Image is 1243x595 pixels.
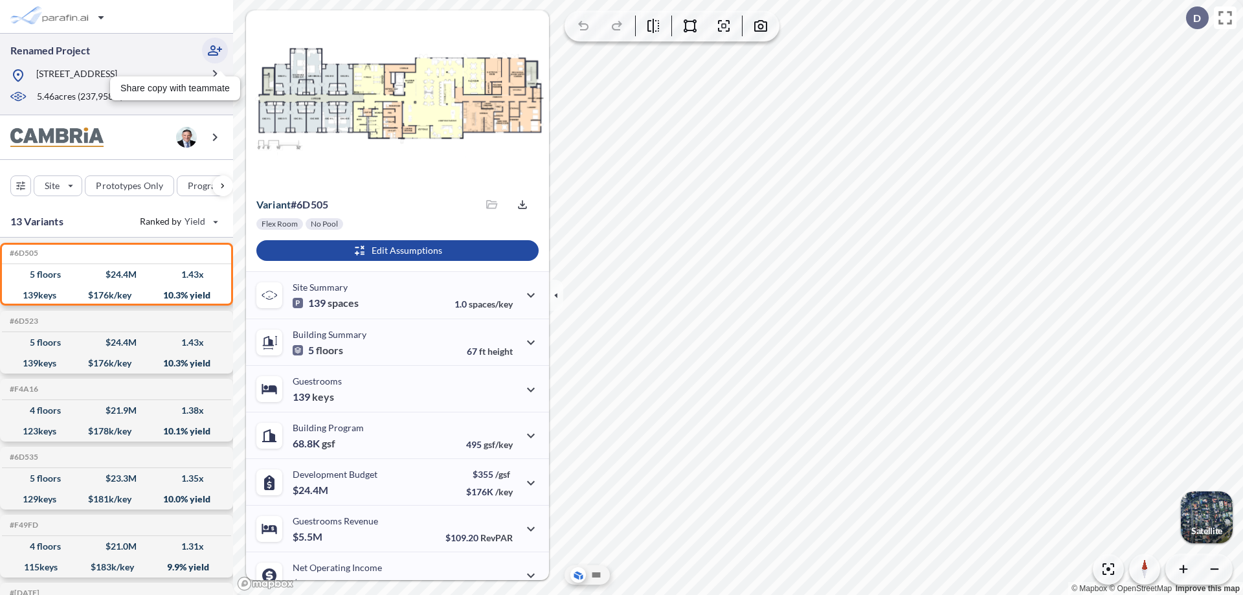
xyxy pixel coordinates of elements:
[293,390,334,403] p: 139
[588,567,604,583] button: Site Plan
[237,576,294,591] a: Mapbox homepage
[1109,584,1172,593] a: OpenStreetMap
[256,198,291,210] span: Variant
[85,175,174,196] button: Prototypes Only
[469,298,513,309] span: spaces/key
[484,439,513,450] span: gsf/key
[256,240,539,261] button: Edit Assumptions
[7,249,38,258] h5: Click to copy the code
[479,346,486,357] span: ft
[495,486,513,497] span: /key
[176,127,197,148] img: user logo
[262,219,298,229] p: Flex Room
[466,469,513,480] p: $355
[7,453,38,462] h5: Click to copy the code
[293,282,348,293] p: Site Summary
[185,215,206,228] span: Yield
[10,43,90,58] p: Renamed Project
[293,530,324,543] p: $5.5M
[487,346,513,357] span: height
[466,486,513,497] p: $176K
[177,175,247,196] button: Program
[293,562,382,573] p: Net Operating Income
[293,422,364,433] p: Building Program
[293,329,366,340] p: Building Summary
[311,219,338,229] p: No Pool
[10,214,63,229] p: 13 Variants
[120,82,230,95] p: Share copy with teammate
[312,390,334,403] span: keys
[293,297,359,309] p: 139
[1193,12,1201,24] p: D
[293,484,330,497] p: $24.4M
[1181,491,1233,543] button: Switcher ImageSatellite
[7,317,38,326] h5: Click to copy the code
[188,179,224,192] p: Program
[1191,526,1222,536] p: Satellite
[45,179,60,192] p: Site
[129,211,227,232] button: Ranked by Yield
[458,579,513,590] p: 45.0%
[322,437,335,450] span: gsf
[1176,584,1240,593] a: Improve this map
[293,469,377,480] p: Development Budget
[467,346,513,357] p: 67
[293,344,343,357] p: 5
[570,567,586,583] button: Aerial View
[36,67,117,84] p: [STREET_ADDRESS]
[466,439,513,450] p: 495
[1181,491,1233,543] img: Switcher Image
[7,521,38,530] h5: Click to copy the code
[96,179,163,192] p: Prototypes Only
[1071,584,1107,593] a: Mapbox
[445,532,513,543] p: $109.20
[484,579,513,590] span: margin
[454,298,513,309] p: 1.0
[328,297,359,309] span: spaces
[293,376,342,387] p: Guestrooms
[316,344,343,357] span: floors
[37,90,123,104] p: 5.46 acres ( 237,958 sf)
[293,515,378,526] p: Guestrooms Revenue
[10,128,104,148] img: BrandImage
[480,532,513,543] span: RevPAR
[7,385,38,394] h5: Click to copy the code
[372,244,442,257] p: Edit Assumptions
[293,577,324,590] p: $2.5M
[293,437,335,450] p: 68.8K
[34,175,82,196] button: Site
[495,469,510,480] span: /gsf
[256,198,328,211] p: # 6d505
